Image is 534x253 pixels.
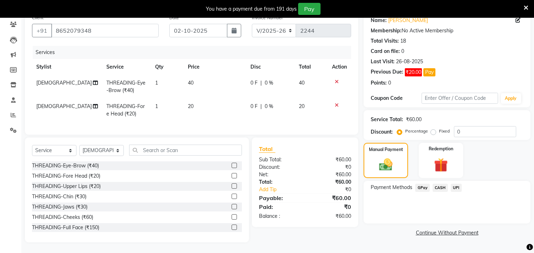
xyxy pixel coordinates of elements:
[129,145,242,156] input: Search or Scan
[254,156,305,163] div: Sub Total:
[32,203,88,211] div: THREADING-Jaws (₹30)
[254,186,314,193] a: Add Tip
[260,79,262,87] span: |
[254,163,305,171] div: Discount:
[206,5,297,13] div: You have a payment due from 191 days
[169,15,179,21] label: Date
[155,80,158,86] span: 1
[305,178,357,186] div: ₹60.00
[36,80,92,86] span: [DEMOGRAPHIC_DATA]
[405,68,422,76] span: ₹20.00
[305,212,357,220] div: ₹60.00
[155,103,158,109] span: 1
[254,194,305,202] div: Payable:
[246,59,295,75] th: Disc
[422,93,498,104] input: Enter Offer / Coupon Code
[371,27,523,34] div: No Active Membership
[314,186,357,193] div: ₹0
[33,46,356,59] div: Services
[259,145,275,153] span: Total
[388,79,391,87] div: 0
[32,15,43,21] label: Client
[184,59,247,75] th: Price
[106,80,146,93] span: THREADING-Eye-Brow (₹40)
[250,79,258,87] span: 0 F
[254,203,305,211] div: Paid:
[371,37,399,45] div: Total Visits:
[405,128,428,134] label: Percentage
[423,68,435,76] button: Pay
[305,163,357,171] div: ₹0
[429,146,453,152] label: Redemption
[371,27,402,34] div: Membership:
[151,59,183,75] th: Qty
[252,15,283,21] label: Invoice Number
[371,58,395,65] div: Last Visit:
[388,17,428,24] a: [PERSON_NAME]
[365,229,529,237] a: Continue Without Payment
[32,183,101,190] div: THREADING-Upper Lips (₹20)
[254,171,305,178] div: Net:
[451,184,462,192] span: UPI
[375,157,396,172] img: _cash.svg
[265,79,273,87] span: 0 %
[439,128,450,134] label: Fixed
[371,68,403,76] div: Previous Due:
[305,171,357,178] div: ₹60.00
[265,103,273,110] span: 0 %
[260,103,262,110] span: |
[328,59,351,75] th: Action
[430,156,452,174] img: _gift.svg
[406,116,422,123] div: ₹60.00
[32,193,86,200] div: THREADING-Chin (₹30)
[371,128,393,136] div: Discount:
[106,103,145,117] span: THREADING-Fore Head (₹20)
[371,184,412,191] span: Payment Methods
[433,184,448,192] span: CASH
[254,212,305,220] div: Balance :
[400,37,406,45] div: 18
[415,184,430,192] span: GPay
[305,203,357,211] div: ₹0
[298,3,321,15] button: Pay
[188,80,194,86] span: 40
[371,48,400,55] div: Card on file:
[102,59,151,75] th: Service
[32,59,102,75] th: Stylist
[188,103,194,109] span: 20
[371,17,387,24] div: Name:
[371,79,387,87] div: Points:
[305,194,357,202] div: ₹60.00
[501,93,521,104] button: Apply
[305,156,357,163] div: ₹60.00
[295,59,328,75] th: Total
[254,178,305,186] div: Total:
[396,58,423,65] div: 26-08-2025
[32,162,99,169] div: THREADING-Eye-Brow (₹40)
[51,24,159,37] input: Search by Name/Mobile/Email/Code
[299,80,305,86] span: 40
[371,116,403,123] div: Service Total:
[401,48,404,55] div: 0
[369,146,403,153] label: Manual Payment
[250,103,258,110] span: 0 F
[36,103,92,109] span: [DEMOGRAPHIC_DATA]
[371,95,422,102] div: Coupon Code
[32,214,93,221] div: THREADING-Cheeks (₹60)
[32,224,99,231] div: THREADING-Full Face (₹150)
[32,172,100,180] div: THREADING-Fore Head (₹20)
[299,103,305,109] span: 20
[32,24,52,37] button: +91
